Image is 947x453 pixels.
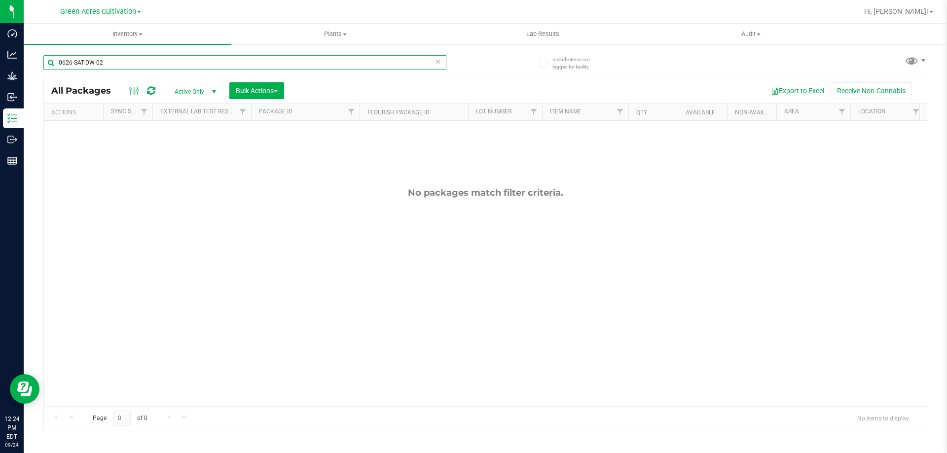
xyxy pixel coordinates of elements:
[24,24,231,44] a: Inventory
[864,7,928,15] span: Hi, [PERSON_NAME]!
[612,104,628,120] a: Filter
[236,87,278,95] span: Bulk Actions
[784,108,799,115] a: Area
[84,411,155,426] span: Page of 0
[343,104,360,120] a: Filter
[831,82,912,99] button: Receive Non-Cannabis
[686,109,715,116] a: Available
[647,24,855,44] a: Audit
[160,108,238,115] a: External Lab Test Result
[858,108,886,115] a: Location
[51,109,99,116] div: Actions
[735,109,779,116] a: Non-Available
[24,30,231,38] span: Inventory
[259,108,292,115] a: Package ID
[7,156,17,166] inline-svg: Reports
[51,85,121,96] span: All Packages
[908,104,924,120] a: Filter
[526,104,542,120] a: Filter
[849,411,917,425] span: No items to display
[4,415,19,441] p: 12:24 PM EDT
[7,71,17,81] inline-svg: Grow
[10,374,39,404] iframe: Resource center
[7,92,17,102] inline-svg: Inbound
[60,7,136,16] span: Green Acres Cultivation
[7,29,17,38] inline-svg: Dashboard
[367,109,430,116] a: Flourish Package ID
[229,82,284,99] button: Bulk Actions
[232,30,438,38] span: Plants
[648,30,854,38] span: Audit
[231,24,439,44] a: Plants
[7,135,17,144] inline-svg: Outbound
[476,108,511,115] a: Lot Number
[43,55,446,70] input: Search Package ID, Item Name, SKU, Lot or Part Number...
[4,441,19,449] p: 09/24
[834,104,850,120] a: Filter
[550,108,582,115] a: Item Name
[235,104,251,120] a: Filter
[552,56,602,70] span: Include items not tagged for facility
[136,104,152,120] a: Filter
[7,113,17,123] inline-svg: Inventory
[765,82,831,99] button: Export to Excel
[111,108,149,115] a: Sync Status
[7,50,17,60] inline-svg: Analytics
[439,24,647,44] a: Lab Results
[636,109,647,116] a: Qty
[44,187,927,198] div: No packages match filter criteria.
[435,55,441,68] span: Clear
[513,30,573,38] span: Lab Results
